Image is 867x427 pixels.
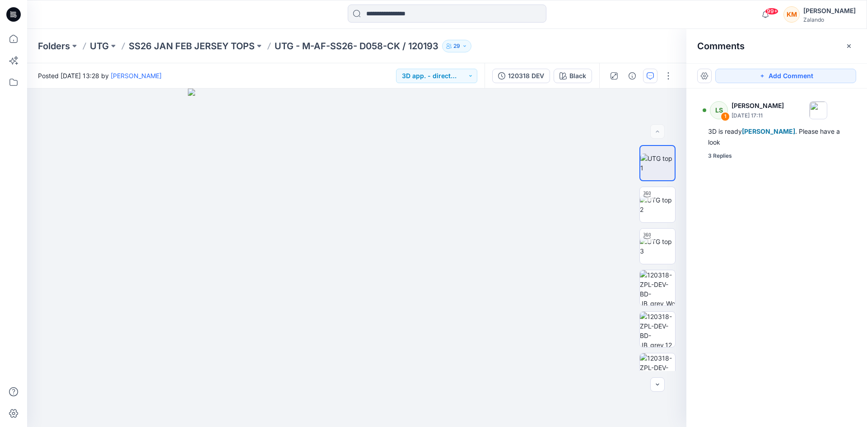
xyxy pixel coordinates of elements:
[569,71,586,81] div: Black
[625,69,639,83] button: Details
[38,71,162,80] span: Posted [DATE] 13:28 by
[492,69,550,83] button: 120318 DEV
[188,89,526,427] img: eyJhbGciOiJIUzI1NiIsImtpZCI6IjAiLCJzbHQiOiJzZXMiLCJ0eXAiOiJKV1QifQ.eyJkYXRhIjp7InR5cGUiOiJzdG9yYW...
[721,112,730,121] div: 1
[640,154,675,173] img: UTG top 1
[508,71,544,81] div: 120318 DEV
[111,72,162,80] a: [PERSON_NAME]
[640,195,675,214] img: UTG top 2
[640,270,675,305] img: 120318-ZPL-DEV-BD-JB_grey_Workmanship illustrations
[554,69,592,83] button: Black
[710,101,728,119] div: LS
[90,40,109,52] a: UTG
[275,40,438,52] p: UTG - M-AF-SS26- D058-CK / 120193
[708,151,732,160] div: 3 Replies
[732,100,784,111] p: [PERSON_NAME]
[129,40,255,52] a: SS26 JAN FEB JERSEY TOPS
[732,111,784,120] p: [DATE] 17:11
[38,40,70,52] a: Folders
[640,237,675,256] img: UTG top 3
[783,6,800,23] div: KM
[453,41,460,51] p: 29
[715,69,856,83] button: Add Comment
[442,40,471,52] button: 29
[640,312,675,347] img: 120318-ZPL-DEV-BD-JB_grey_120318
[708,126,845,148] div: 3D is ready . Please have a look
[803,16,856,23] div: Zalando
[742,127,795,135] span: [PERSON_NAME]
[640,353,675,389] img: 120318-ZPL-DEV-BD-JB_grey_120318-ZPL-DEV2-BD-JB patterns
[697,41,745,52] h2: Comments
[765,8,778,15] span: 99+
[803,5,856,16] div: [PERSON_NAME]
